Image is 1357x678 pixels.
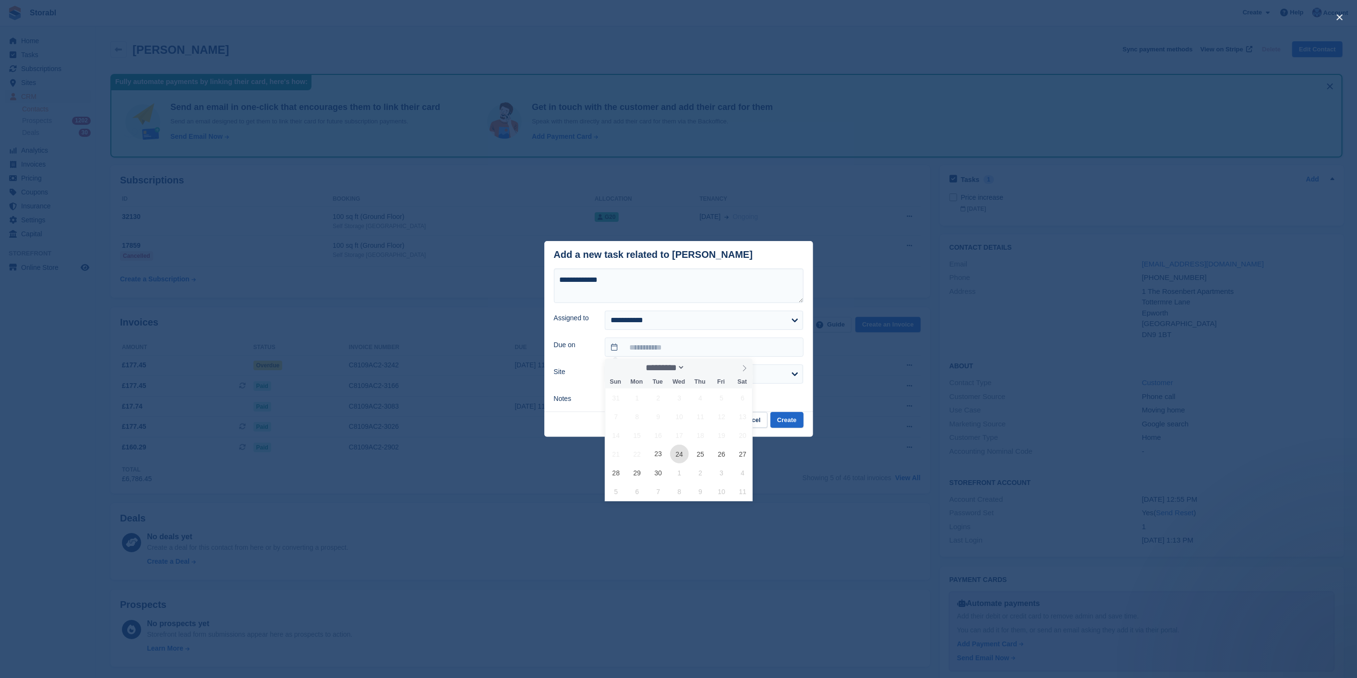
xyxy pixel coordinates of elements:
div: Add a new task related to [PERSON_NAME] [554,249,753,260]
span: September 2, 2025 [649,388,668,407]
span: October 3, 2025 [712,463,731,482]
span: September 11, 2025 [691,407,710,426]
span: September 18, 2025 [691,426,710,445]
span: September 23, 2025 [649,445,668,463]
label: Assigned to [554,313,594,323]
span: October 1, 2025 [670,463,689,482]
label: Notes [554,394,594,404]
select: Month [643,363,685,373]
span: September 1, 2025 [628,388,647,407]
span: October 7, 2025 [649,482,668,501]
span: September 6, 2025 [733,388,752,407]
span: September 15, 2025 [628,426,647,445]
span: August 31, 2025 [607,388,625,407]
label: Due on [554,340,594,350]
span: September 25, 2025 [691,445,710,463]
span: September 19, 2025 [712,426,731,445]
span: Wed [668,379,689,385]
span: September 12, 2025 [712,407,731,426]
span: October 2, 2025 [691,463,710,482]
span: October 11, 2025 [733,482,752,501]
span: Tue [647,379,668,385]
span: September 9, 2025 [649,407,668,426]
span: October 5, 2025 [607,482,625,501]
span: October 8, 2025 [670,482,689,501]
span: Sat [732,379,753,385]
span: September 30, 2025 [649,463,668,482]
span: September 5, 2025 [712,388,731,407]
span: September 29, 2025 [628,463,647,482]
span: September 10, 2025 [670,407,689,426]
span: September 21, 2025 [607,445,625,463]
span: September 7, 2025 [607,407,625,426]
span: September 14, 2025 [607,426,625,445]
span: Mon [626,379,647,385]
span: September 22, 2025 [628,445,647,463]
span: October 4, 2025 [733,463,752,482]
span: Sun [605,379,626,385]
span: September 16, 2025 [649,426,668,445]
span: September 3, 2025 [670,388,689,407]
span: October 10, 2025 [712,482,731,501]
span: September 24, 2025 [670,445,689,463]
input: Year [685,363,715,373]
span: September 13, 2025 [733,407,752,426]
button: Create [770,412,803,428]
span: September 20, 2025 [733,426,752,445]
span: September 28, 2025 [607,463,625,482]
button: close [1332,10,1347,25]
span: Thu [689,379,710,385]
span: October 9, 2025 [691,482,710,501]
span: September 8, 2025 [628,407,647,426]
span: October 6, 2025 [628,482,647,501]
span: September 26, 2025 [712,445,731,463]
span: September 4, 2025 [691,388,710,407]
span: Fri [710,379,732,385]
span: September 17, 2025 [670,426,689,445]
label: Site [554,367,594,377]
span: September 27, 2025 [733,445,752,463]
